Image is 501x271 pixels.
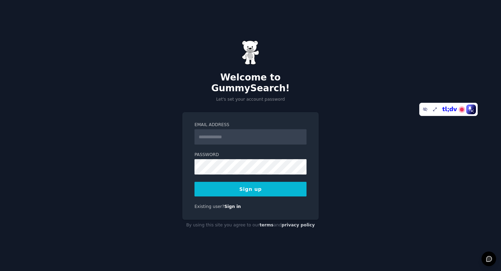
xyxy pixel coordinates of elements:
img: Gummy Bear [242,40,259,65]
p: Let's set your account password [182,96,319,103]
span: Existing user? [194,204,224,209]
a: privacy policy [281,223,315,227]
label: Password [194,152,307,158]
a: Sign in [224,204,241,209]
label: Email Address [194,122,307,128]
button: Sign up [194,182,307,196]
h2: Welcome to GummySearch! [182,72,319,94]
div: By using this site you agree to our and [182,220,319,231]
a: terms [260,223,273,227]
